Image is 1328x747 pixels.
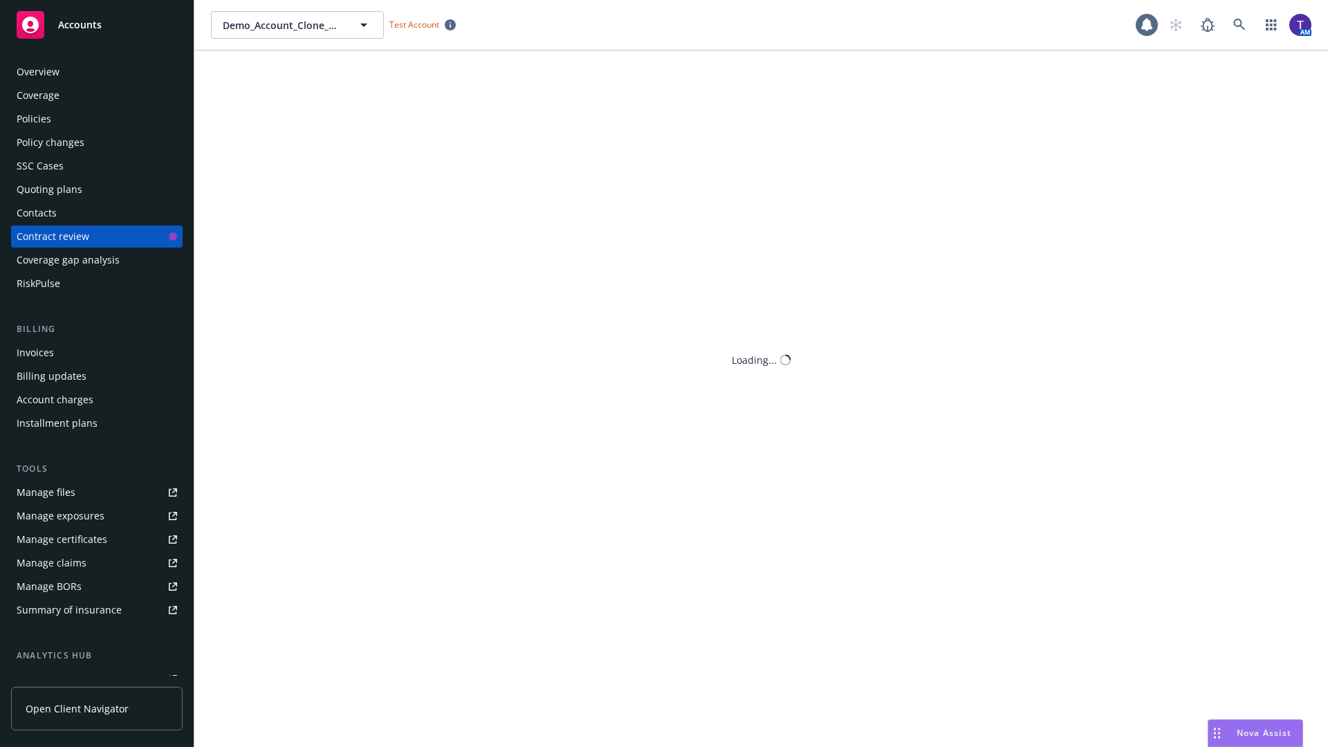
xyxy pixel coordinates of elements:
div: Billing [11,322,183,336]
div: Installment plans [17,412,98,434]
a: Manage BORs [11,575,183,598]
a: Policies [11,108,183,130]
a: Report a Bug [1194,11,1221,39]
a: RiskPulse [11,273,183,295]
a: Manage certificates [11,528,183,551]
a: Account charges [11,389,183,411]
a: Loss summary generator [11,668,183,690]
div: SSC Cases [17,155,64,177]
img: photo [1289,14,1311,36]
div: Coverage [17,84,59,107]
div: Manage exposures [17,505,104,527]
a: Switch app [1257,11,1285,39]
a: Coverage gap analysis [11,249,183,271]
div: Quoting plans [17,178,82,201]
div: Billing updates [17,365,86,387]
a: Contract review [11,225,183,248]
div: Manage BORs [17,575,82,598]
div: Overview [17,61,59,83]
div: Contract review [17,225,89,248]
a: Contacts [11,202,183,224]
span: Nova Assist [1237,727,1291,739]
div: Tools [11,462,183,476]
span: Demo_Account_Clone_QA_CR_Tests_Prospect [223,18,342,33]
span: Open Client Navigator [26,701,129,716]
a: Summary of insurance [11,599,183,621]
div: Manage certificates [17,528,107,551]
div: Invoices [17,342,54,364]
a: Start snowing [1162,11,1190,39]
span: Test Account [384,17,461,32]
a: SSC Cases [11,155,183,177]
div: Loading... [732,353,777,367]
div: Drag to move [1208,720,1226,746]
a: Accounts [11,6,183,44]
a: Overview [11,61,183,83]
span: Test Account [389,19,439,30]
div: Loss summary generator [17,668,131,690]
a: Manage files [11,481,183,504]
a: Invoices [11,342,183,364]
div: Account charges [17,389,93,411]
div: Contacts [17,202,57,224]
div: Policies [17,108,51,130]
button: Demo_Account_Clone_QA_CR_Tests_Prospect [211,11,384,39]
a: Policy changes [11,131,183,154]
a: Coverage [11,84,183,107]
span: Accounts [58,19,102,30]
div: Summary of insurance [17,599,122,621]
div: Manage claims [17,552,86,574]
a: Billing updates [11,365,183,387]
div: RiskPulse [17,273,60,295]
a: Search [1226,11,1253,39]
a: Manage claims [11,552,183,574]
div: Analytics hub [11,649,183,663]
a: Quoting plans [11,178,183,201]
a: Installment plans [11,412,183,434]
button: Nova Assist [1208,719,1303,747]
div: Manage files [17,481,75,504]
a: Manage exposures [11,505,183,527]
div: Policy changes [17,131,84,154]
div: Coverage gap analysis [17,249,120,271]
